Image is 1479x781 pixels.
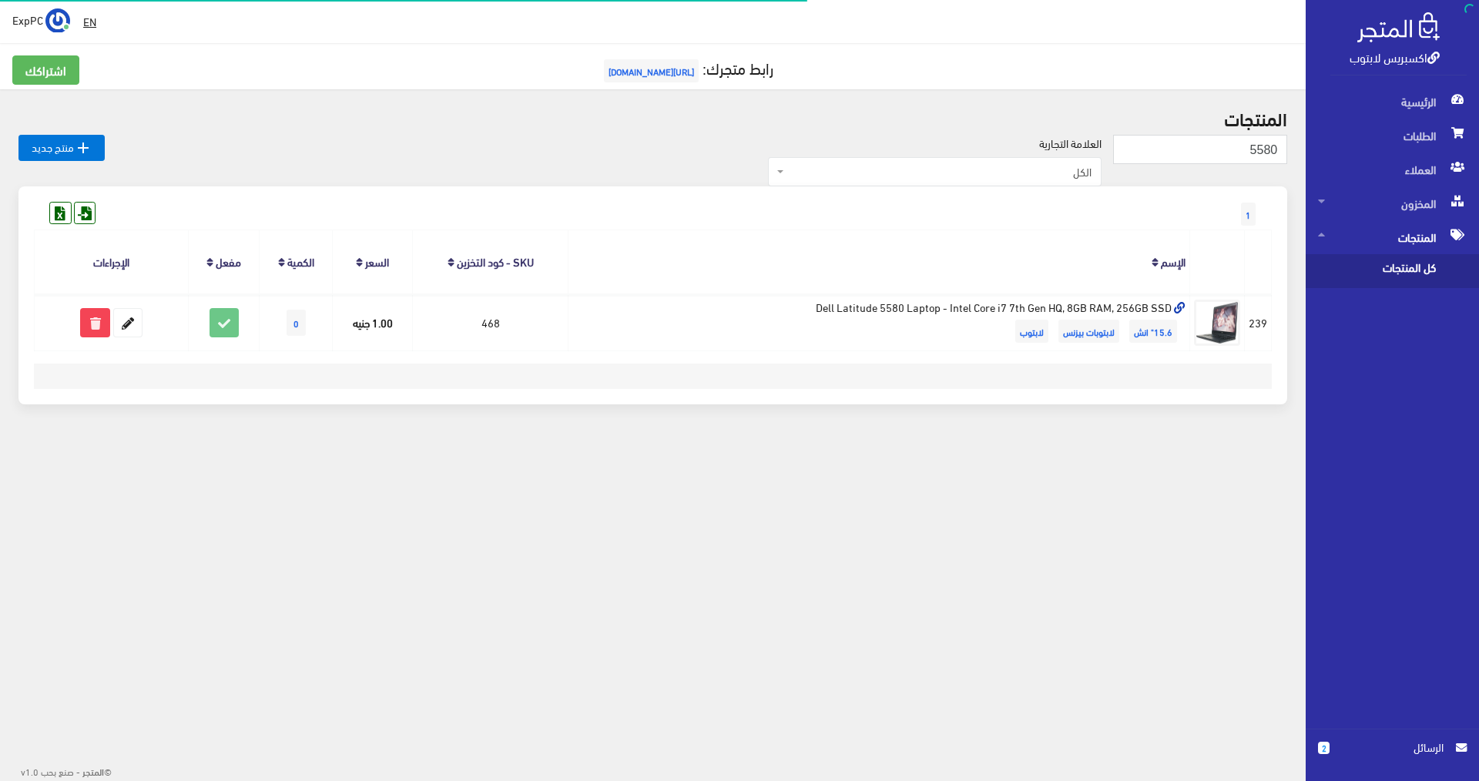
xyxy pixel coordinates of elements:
td: 1.00 جنيه [333,294,413,350]
a: منتج جديد [18,135,105,161]
i:  [74,139,92,157]
a: كل المنتجات [1306,254,1479,288]
span: كل المنتجات [1318,254,1435,288]
span: 1 [1241,203,1256,226]
a: ... ExpPC [12,8,70,32]
span: المخزون [1318,186,1467,220]
span: لابتوبات بيزنس [1058,320,1119,343]
span: - صنع بحب v1.0 [21,763,80,779]
a: مفعل [216,250,241,272]
span: المنتجات [1318,220,1467,254]
strong: المتجر [82,764,104,778]
span: الكل [768,157,1102,186]
img: dell-latitude-5580-laptop-intel-core-i7-7th-gen-hq-8gb-ram-256gb-ssd.jpg [1194,300,1240,346]
span: 2 [1318,742,1330,754]
span: ExpPC [12,10,43,29]
a: اكسبريس لابتوب [1350,45,1440,68]
a: الكمية [287,250,314,272]
label: العلامة التجارية [1039,135,1102,152]
a: الرئيسية [1306,85,1479,119]
span: الرئيسية [1318,85,1467,119]
img: . [1357,12,1440,42]
span: الكل [787,164,1092,179]
a: الطلبات [1306,119,1479,153]
a: العملاء [1306,153,1479,186]
td: 239 [1245,294,1272,350]
a: SKU - كود التخزين [457,250,534,272]
span: العملاء [1318,153,1467,186]
span: [URL][DOMAIN_NAME] [604,59,699,82]
span: 15.6" انش [1129,320,1177,343]
a: الإسم [1161,250,1186,272]
td: 468 [413,294,568,350]
td: Dell Latitude 5580 Laptop - Intel Core i7 7th Gen HQ, 8GB RAM, 256GB SSD [568,294,1190,350]
a: اشتراكك [12,55,79,85]
u: EN [83,12,96,31]
a: EN [77,8,102,35]
a: المنتجات [1306,220,1479,254]
span: لابتوب [1015,320,1048,343]
th: الإجراءات [35,230,189,294]
div: © [6,761,112,781]
a: السعر [365,250,389,272]
span: الطلبات [1318,119,1467,153]
a: المخزون [1306,186,1479,220]
h2: المنتجات [18,108,1287,128]
span: 0 [287,310,306,336]
input: بحث... [1113,135,1287,164]
a: رابط متجرك:[URL][DOMAIN_NAME] [600,53,773,82]
a: 2 الرسائل [1318,739,1467,772]
span: الرسائل [1342,739,1444,756]
img: ... [45,8,70,33]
